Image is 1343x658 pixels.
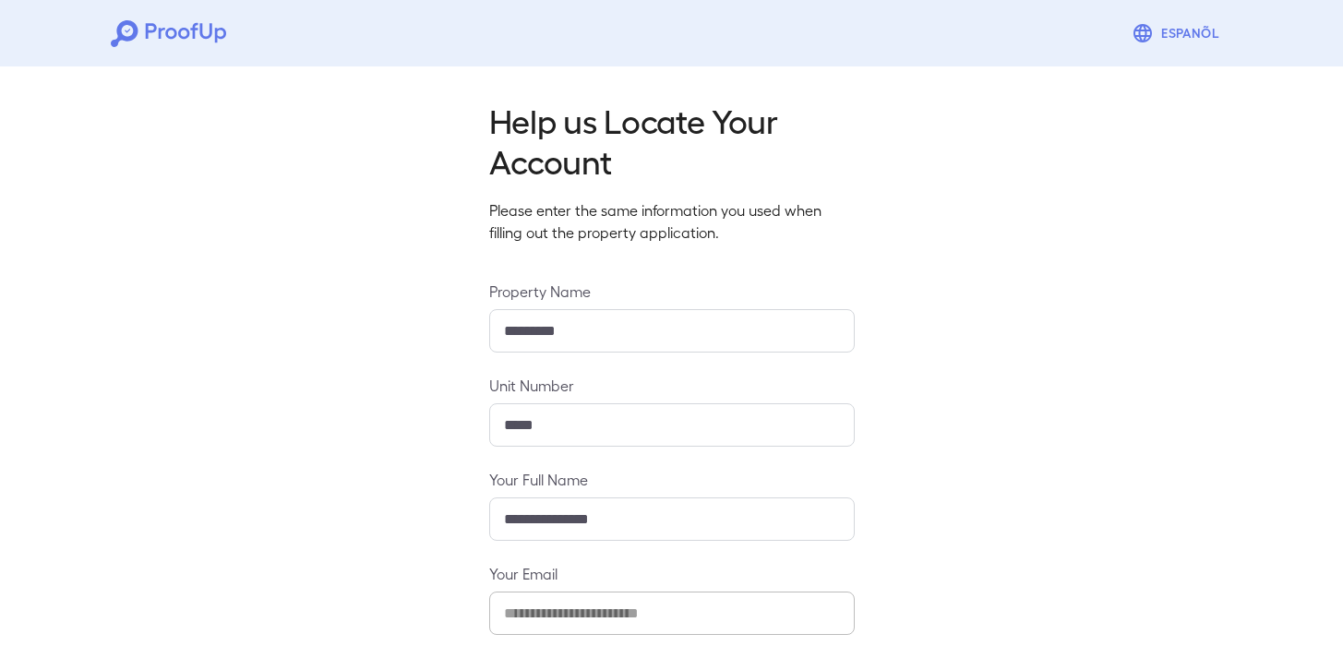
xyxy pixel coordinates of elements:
label: Your Email [489,563,855,584]
p: Please enter the same information you used when filling out the property application. [489,199,855,244]
button: Espanõl [1124,15,1232,52]
h2: Help us Locate Your Account [489,100,855,181]
label: Property Name [489,281,855,302]
label: Your Full Name [489,469,855,490]
label: Unit Number [489,375,855,396]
